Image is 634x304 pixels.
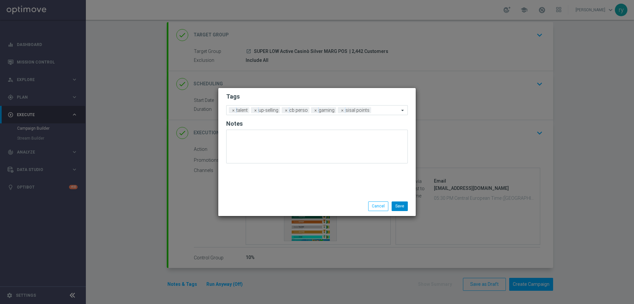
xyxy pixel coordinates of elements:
span: × [253,107,259,113]
h2: Tags [226,93,408,101]
span: × [313,107,319,113]
span: cb perso [288,107,309,113]
button: Save [392,201,408,211]
span: up-selling [257,107,280,113]
span: × [283,107,289,113]
h2: Notes [226,120,408,128]
button: Cancel [368,201,388,211]
span: gaming [317,107,336,113]
span: talent [235,107,249,113]
ng-select: cb perso, gaming, sisal points, talent, up-selling [226,105,408,115]
span: × [339,107,345,113]
span: × [230,107,236,113]
span: sisal points [344,107,371,113]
